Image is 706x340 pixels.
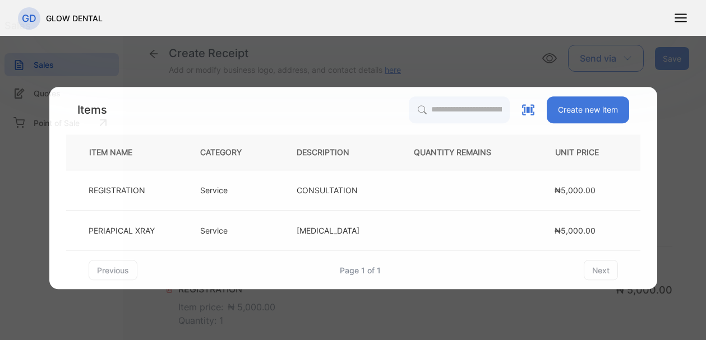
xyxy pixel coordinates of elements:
button: next [584,260,618,280]
p: CONSULTATION [297,184,358,196]
p: GLOW DENTAL [46,12,103,24]
p: [MEDICAL_DATA] [297,225,359,236]
p: Service [200,225,228,236]
p: Service [200,184,228,196]
button: previous [89,260,137,280]
p: QUANTITY REMAINS [414,146,509,158]
button: Create new item [547,96,629,123]
p: PERIAPICAL XRAY [89,225,155,236]
p: REGISTRATION [89,184,145,196]
span: ₦5,000.00 [555,226,596,235]
p: CATEGORY [200,146,260,158]
span: ₦5,000.00 [555,185,596,195]
p: UNIT PRICE [546,146,622,158]
iframe: LiveChat chat widget [659,293,706,340]
p: DESCRIPTION [297,146,367,158]
p: Items [77,101,107,118]
div: Page 1 of 1 [340,264,381,276]
p: GD [22,11,36,26]
p: ITEM NAME [85,146,150,158]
